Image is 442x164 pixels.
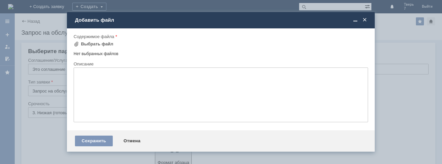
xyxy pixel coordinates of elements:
[74,49,368,56] div: Нет выбранных файлов
[74,62,367,66] div: Описание
[81,41,113,47] div: Выбрать файл
[3,3,98,13] div: Добрый вечер [PERSON_NAME] удалить отложенные чеки
[74,34,367,39] div: Содержимое файла
[75,17,368,23] div: Добавить файл
[361,17,368,23] span: Закрыть
[352,17,359,23] span: Свернуть (Ctrl + M)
